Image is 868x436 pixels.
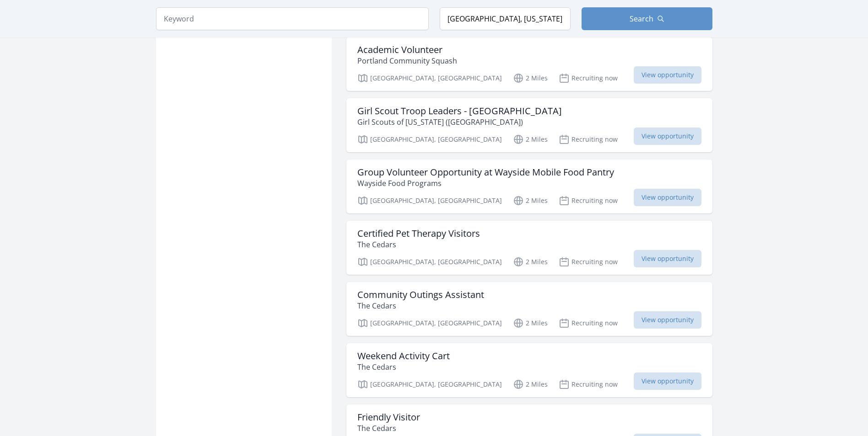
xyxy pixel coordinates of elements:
p: 2 Miles [513,73,548,84]
p: 2 Miles [513,379,548,390]
p: [GEOGRAPHIC_DATA], [GEOGRAPHIC_DATA] [357,318,502,329]
span: View opportunity [634,250,701,267]
h3: Girl Scout Troop Leaders - [GEOGRAPHIC_DATA] [357,106,562,117]
h3: Weekend Activity Cart [357,351,450,362]
p: [GEOGRAPHIC_DATA], [GEOGRAPHIC_DATA] [357,195,502,206]
a: Certified Pet Therapy Visitors The Cedars [GEOGRAPHIC_DATA], [GEOGRAPHIC_DATA] 2 Miles Recruiting... [346,221,712,275]
p: Recruiting now [559,379,618,390]
span: Search [630,13,653,24]
p: The Cedars [357,423,420,434]
a: Weekend Activity Cart The Cedars [GEOGRAPHIC_DATA], [GEOGRAPHIC_DATA] 2 Miles Recruiting now View... [346,343,712,397]
a: Group Volunteer Opportunity at Wayside Mobile Food Pantry Wayside Food Programs [GEOGRAPHIC_DATA]... [346,160,712,213]
p: Recruiting now [559,256,618,267]
h3: Group Volunteer Opportunity at Wayside Mobile Food Pantry [357,167,614,178]
a: Academic Volunteer Portland Community Squash [GEOGRAPHIC_DATA], [GEOGRAPHIC_DATA] 2 Miles Recruit... [346,37,712,91]
a: Girl Scout Troop Leaders - [GEOGRAPHIC_DATA] Girl Scouts of [US_STATE] ([GEOGRAPHIC_DATA]) [GEOGR... [346,98,712,152]
p: Wayside Food Programs [357,178,614,189]
input: Keyword [156,7,429,30]
span: View opportunity [634,66,701,84]
a: Community Outings Assistant The Cedars [GEOGRAPHIC_DATA], [GEOGRAPHIC_DATA] 2 Miles Recruiting no... [346,282,712,336]
p: Recruiting now [559,195,618,206]
span: View opportunity [634,128,701,145]
span: View opportunity [634,372,701,390]
h3: Academic Volunteer [357,44,457,55]
p: Recruiting now [559,134,618,145]
p: Portland Community Squash [357,55,457,66]
p: [GEOGRAPHIC_DATA], [GEOGRAPHIC_DATA] [357,134,502,145]
p: 2 Miles [513,134,548,145]
h3: Community Outings Assistant [357,289,484,300]
p: 2 Miles [513,318,548,329]
p: [GEOGRAPHIC_DATA], [GEOGRAPHIC_DATA] [357,379,502,390]
p: The Cedars [357,300,484,311]
p: [GEOGRAPHIC_DATA], [GEOGRAPHIC_DATA] [357,73,502,84]
h3: Friendly Visitor [357,412,420,423]
p: 2 Miles [513,195,548,206]
span: View opportunity [634,189,701,206]
p: [GEOGRAPHIC_DATA], [GEOGRAPHIC_DATA] [357,256,502,267]
p: 2 Miles [513,256,548,267]
span: View opportunity [634,311,701,329]
input: Location [440,7,571,30]
p: The Cedars [357,362,450,372]
p: Girl Scouts of [US_STATE] ([GEOGRAPHIC_DATA]) [357,117,562,128]
p: The Cedars [357,239,480,250]
button: Search [582,7,712,30]
h3: Certified Pet Therapy Visitors [357,228,480,239]
p: Recruiting now [559,73,618,84]
p: Recruiting now [559,318,618,329]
